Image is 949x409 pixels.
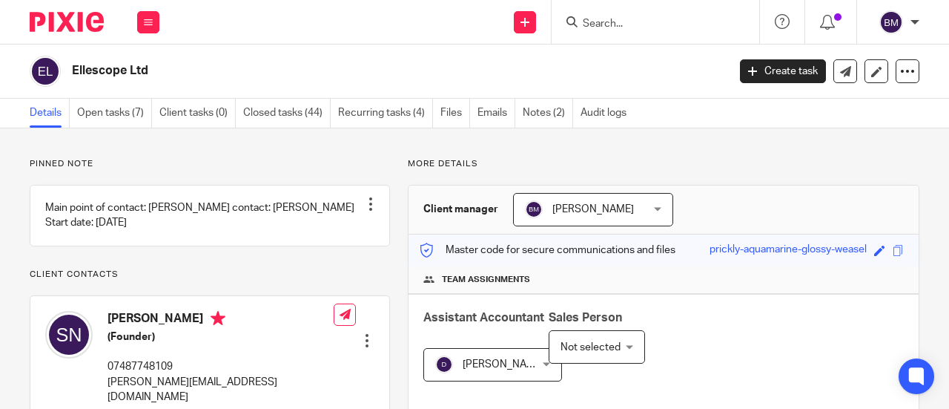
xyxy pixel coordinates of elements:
[463,359,561,370] span: [PERSON_NAME] S T
[108,375,334,405] p: [PERSON_NAME][EMAIL_ADDRESS][DOMAIN_NAME]
[72,63,589,79] h2: Ellescope Ltd
[30,99,70,128] a: Details
[108,311,334,330] h4: [PERSON_NAME]
[879,10,903,34] img: svg%3E
[30,12,104,32] img: Pixie
[338,99,433,128] a: Recurring tasks (4)
[30,158,390,170] p: Pinned note
[525,200,543,218] img: svg%3E
[108,330,334,344] h5: (Founder)
[740,59,826,83] a: Create task
[108,359,334,374] p: 07487748109
[423,312,544,324] span: Assistant Accountant
[243,99,331,128] a: Closed tasks (44)
[30,56,61,87] img: svg%3E
[440,99,470,128] a: Files
[561,342,621,353] span: Not selected
[423,202,498,217] h3: Client manager
[211,311,225,326] i: Primary
[408,158,919,170] p: More details
[581,99,634,128] a: Audit logs
[710,242,867,259] div: prickly-aquamarine-glossy-weasel
[581,18,715,31] input: Search
[549,312,622,324] span: Sales Person
[159,99,236,128] a: Client tasks (0)
[442,274,530,286] span: Team assignments
[477,99,515,128] a: Emails
[523,99,573,128] a: Notes (2)
[435,356,453,373] img: svg%3E
[45,311,93,359] img: svg%3E
[30,269,390,281] p: Client contacts
[420,243,675,258] p: Master code for secure communications and files
[552,204,634,215] span: [PERSON_NAME]
[77,99,152,128] a: Open tasks (7)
